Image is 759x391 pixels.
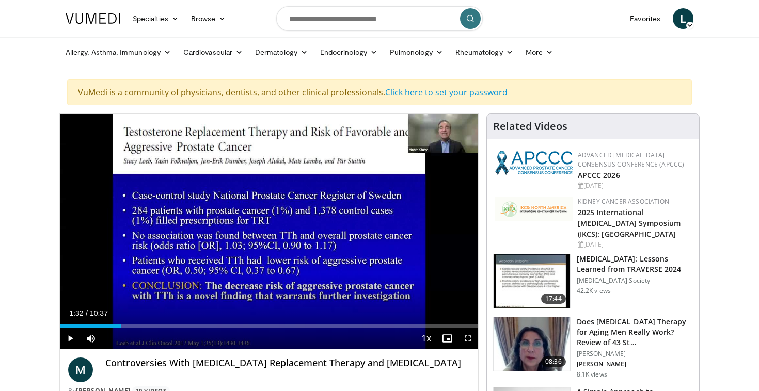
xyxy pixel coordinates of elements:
[541,294,566,304] span: 17:44
[577,350,693,358] p: [PERSON_NAME]
[449,42,519,62] a: Rheumatology
[457,328,478,349] button: Fullscreen
[69,309,83,317] span: 1:32
[437,328,457,349] button: Enable picture-in-picture mode
[126,8,185,29] a: Specialties
[384,42,449,62] a: Pulmonology
[578,207,681,239] a: 2025 International [MEDICAL_DATA] Symposium (IKCS): [GEOGRAPHIC_DATA]
[68,357,93,382] a: M
[494,317,570,371] img: 4d4bce34-7cbb-4531-8d0c-5308a71d9d6c.150x105_q85_crop-smart_upscale.jpg
[577,254,693,274] h3: [MEDICAL_DATA]: Lessons Learned from TRAVERSE 2024
[81,328,101,349] button: Mute
[673,8,693,29] a: L
[105,357,470,369] h4: Controversies With [MEDICAL_DATA] Replacement Therapy and [MEDICAL_DATA]
[177,42,249,62] a: Cardiovascular
[314,42,384,62] a: Endocrinology
[276,6,483,31] input: Search topics, interventions
[67,79,692,105] div: VuMedi is a community of physicians, dentists, and other clinical professionals.
[578,151,685,169] a: Advanced [MEDICAL_DATA] Consensus Conference (APCCC)
[493,120,567,133] h4: Related Videos
[577,317,693,348] h3: Does [MEDICAL_DATA] Therapy for Aging Men Really Work? Review of 43 St…
[60,324,478,328] div: Progress Bar
[577,287,611,295] p: 42.2K views
[519,42,559,62] a: More
[624,8,667,29] a: Favorites
[60,114,478,349] video-js: Video Player
[578,240,691,249] div: [DATE]
[185,8,232,29] a: Browse
[60,328,81,349] button: Play
[59,42,177,62] a: Allergy, Asthma, Immunology
[495,197,573,221] img: fca7e709-d275-4aeb-92d8-8ddafe93f2a6.png.150x105_q85_autocrop_double_scale_upscale_version-0.2.png
[541,356,566,367] span: 08:36
[493,254,693,308] a: 17:44 [MEDICAL_DATA]: Lessons Learned from TRAVERSE 2024 [MEDICAL_DATA] Society 42.2K views
[66,13,120,24] img: VuMedi Logo
[90,309,108,317] span: 10:37
[493,317,693,379] a: 08:36 Does [MEDICAL_DATA] Therapy for Aging Men Really Work? Review of 43 St… [PERSON_NAME] [PERS...
[86,309,88,317] span: /
[249,42,314,62] a: Dermatology
[578,181,691,190] div: [DATE]
[416,328,437,349] button: Playback Rate
[577,370,607,379] p: 8.1K views
[577,276,693,285] p: [MEDICAL_DATA] Society
[494,254,570,308] img: 1317c62a-2f0d-4360-bee0-b1bff80fed3c.150x105_q85_crop-smart_upscale.jpg
[495,151,573,175] img: 92ba7c40-df22-45a2-8e3f-1ca017a3d5ba.png.150x105_q85_autocrop_double_scale_upscale_version-0.2.png
[577,360,693,368] p: [PERSON_NAME]
[578,197,669,206] a: Kidney Cancer Association
[385,87,508,98] a: Click here to set your password
[578,170,620,180] a: APCCC 2026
